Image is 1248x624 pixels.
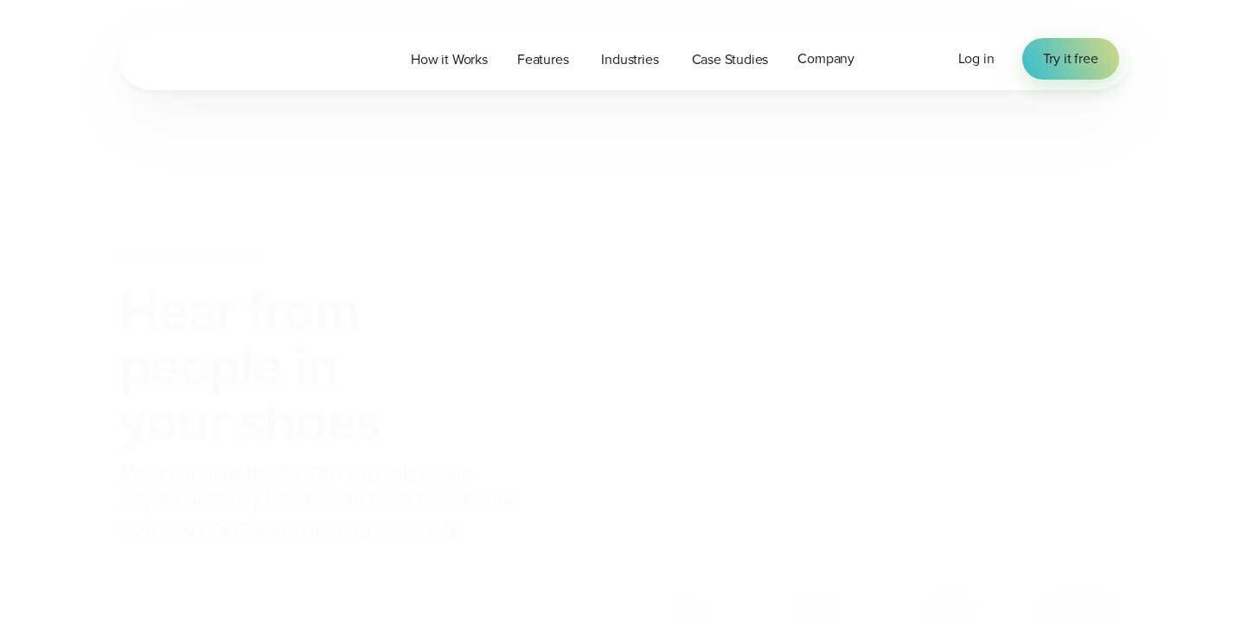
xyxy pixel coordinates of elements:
[958,48,995,68] span: Log in
[958,48,995,69] a: Log in
[396,42,502,77] a: How it Works
[411,49,488,70] span: How it Works
[677,42,784,77] a: Case Studies
[1022,38,1119,80] a: Try it free
[601,49,658,70] span: Industries
[517,49,569,70] span: Features
[1043,48,1098,69] span: Try it free
[797,48,854,69] span: Company
[692,49,769,70] span: Case Studies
